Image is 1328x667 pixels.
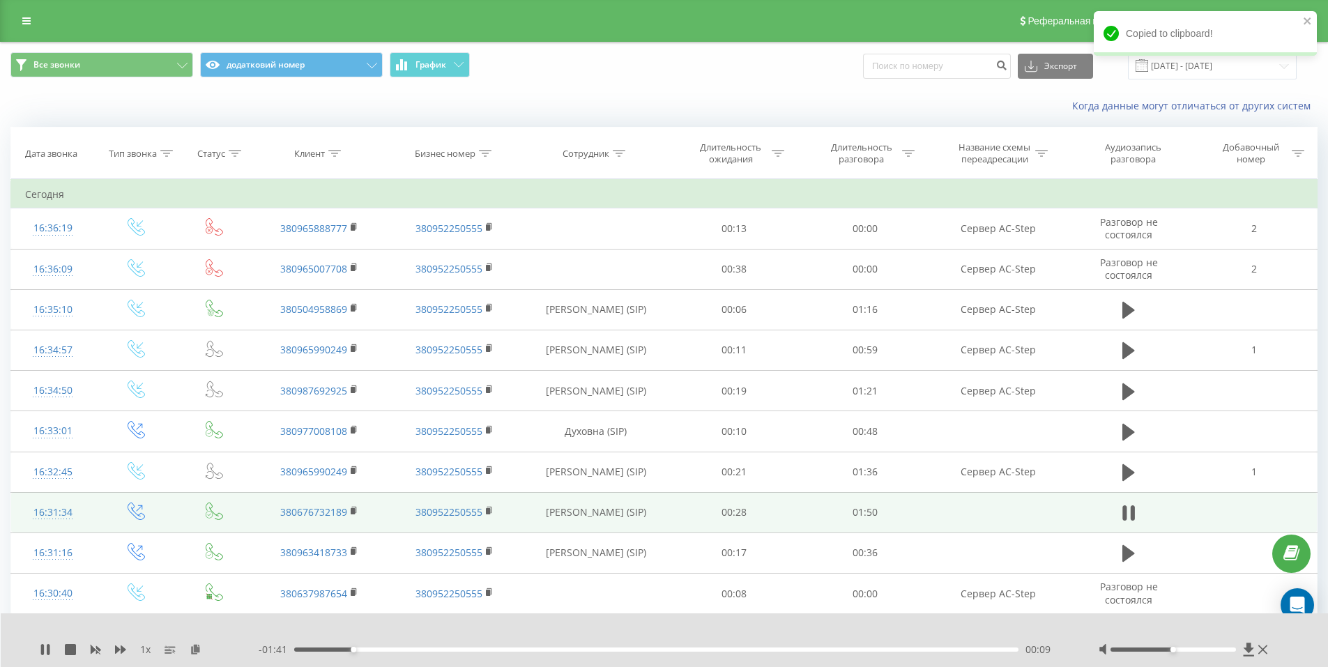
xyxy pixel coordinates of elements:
div: 16:36:19 [25,215,80,242]
div: Добавочный номер [1214,141,1288,165]
td: 00:10 [669,411,800,452]
td: 00:13 [669,208,800,249]
td: Сервер AC-Step [930,289,1066,330]
span: 00:09 [1025,643,1051,657]
a: 380963418733 [280,546,347,559]
div: 16:36:09 [25,256,80,283]
td: 01:16 [800,289,930,330]
td: Сегодня [11,181,1318,208]
td: 2 [1191,249,1317,289]
div: Клиент [294,148,325,160]
td: 00:21 [669,452,800,492]
button: График [390,52,470,77]
td: 00:00 [800,249,930,289]
div: 16:33:01 [25,417,80,445]
button: close [1303,15,1313,29]
td: 00:36 [800,532,930,573]
td: [PERSON_NAME] (SIP) [523,492,669,532]
div: 16:31:16 [25,539,80,567]
div: Длительность разговора [824,141,899,165]
div: Название схемы переадресации [957,141,1032,165]
input: Поиск по номеру [863,54,1011,79]
div: Статус [197,148,225,160]
td: 00:59 [800,330,930,370]
td: Сервер AC-Step [930,371,1066,411]
td: Духовна (SIP) [523,411,669,452]
button: Все звонки [10,52,193,77]
td: [PERSON_NAME] (SIP) [523,330,669,370]
a: 380952250555 [415,384,482,397]
td: 00:06 [669,289,800,330]
div: Copied to clipboard! [1094,11,1317,56]
td: Сервер AC-Step [930,452,1066,492]
td: 01:36 [800,452,930,492]
div: 16:32:45 [25,459,80,486]
div: Аудиозапись разговора [1088,141,1179,165]
span: График [415,60,446,70]
a: 380965888777 [280,222,347,235]
td: 00:38 [669,249,800,289]
span: Разговор не состоялся [1100,215,1158,241]
td: [PERSON_NAME] (SIP) [523,532,669,573]
td: 00:48 [800,411,930,452]
a: 380965990249 [280,465,347,478]
span: Разговор не состоялся [1100,580,1158,606]
td: [PERSON_NAME] (SIP) [523,289,669,330]
a: 380504958869 [280,302,347,316]
a: 380952250555 [415,546,482,559]
div: 16:35:10 [25,296,80,323]
div: Accessibility label [1170,647,1176,652]
div: Тип звонка [109,148,157,160]
td: 1 [1191,330,1317,370]
td: 00:17 [669,532,800,573]
td: 01:21 [800,371,930,411]
td: 00:28 [669,492,800,532]
a: 380952250555 [415,465,482,478]
a: 380952250555 [415,262,482,275]
td: [PERSON_NAME] (SIP) [523,371,669,411]
div: Сотрудник [563,148,609,160]
a: 380952250555 [415,343,482,356]
a: 380977008108 [280,424,347,438]
div: 16:34:50 [25,377,80,404]
td: 00:00 [800,574,930,614]
span: - 01:41 [259,643,294,657]
span: Разговор не состоялся [1100,256,1158,282]
td: 00:11 [669,330,800,370]
div: Длительность ожидания [694,141,768,165]
div: Бизнес номер [415,148,475,160]
div: 16:34:57 [25,337,80,364]
a: Когда данные могут отличаться от других систем [1072,99,1318,112]
td: 01:50 [800,492,930,532]
td: 00:00 [800,208,930,249]
td: 00:19 [669,371,800,411]
div: 16:30:40 [25,580,80,607]
div: 16:31:34 [25,499,80,526]
span: 1 x [140,643,151,657]
td: 1 [1191,452,1317,492]
td: Сервер AC-Step [930,208,1066,249]
div: Open Intercom Messenger [1281,588,1314,622]
td: [PERSON_NAME] (SIP) [523,452,669,492]
a: 380965007708 [280,262,347,275]
td: 2 [1191,208,1317,249]
td: Сервер AC-Step [930,330,1066,370]
div: Дата звонка [25,148,77,160]
a: 380952250555 [415,505,482,519]
div: Accessibility label [351,647,356,652]
a: 380965990249 [280,343,347,356]
a: 380952250555 [415,424,482,438]
a: 380987692925 [280,384,347,397]
a: 380952250555 [415,302,482,316]
a: 380952250555 [415,222,482,235]
span: Реферальная программа [1028,15,1142,26]
td: Сервер AC-Step [930,249,1066,289]
button: додатковий номер [200,52,383,77]
span: Все звонки [33,59,80,70]
a: 380952250555 [415,587,482,600]
a: 380676732189 [280,505,347,519]
button: Экспорт [1018,54,1093,79]
td: Сервер AC-Step [930,574,1066,614]
td: 00:08 [669,574,800,614]
a: 380637987654 [280,587,347,600]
